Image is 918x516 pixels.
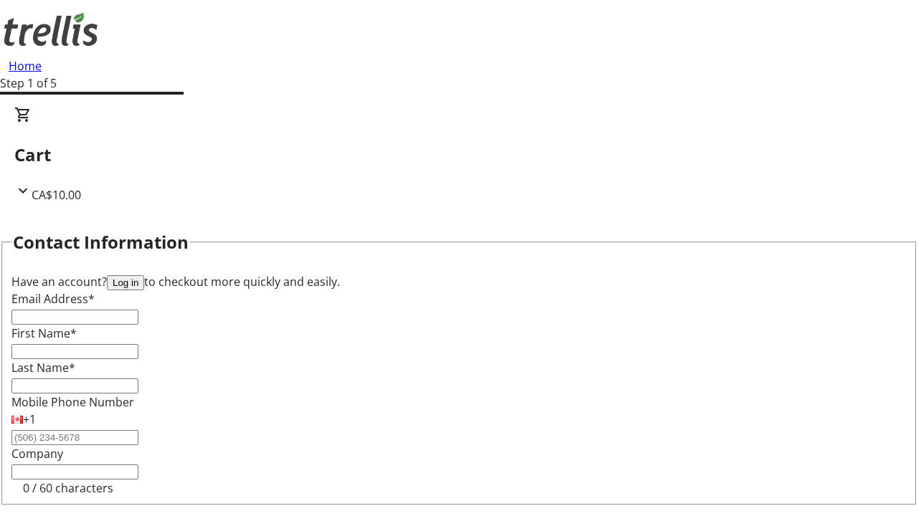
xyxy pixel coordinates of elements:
label: First Name* [11,325,77,341]
h2: Contact Information [13,229,189,255]
div: Have an account? to checkout more quickly and easily. [11,273,907,290]
label: Mobile Phone Number [11,394,134,410]
h2: Cart [14,142,904,168]
tr-character-limit: 0 / 60 characters [23,480,113,496]
span: CA$10.00 [32,187,81,203]
label: Last Name* [11,360,75,376]
button: Log in [107,275,144,290]
input: (506) 234-5678 [11,430,138,445]
label: Company [11,446,63,462]
div: CartCA$10.00 [14,106,904,204]
label: Email Address* [11,291,95,307]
